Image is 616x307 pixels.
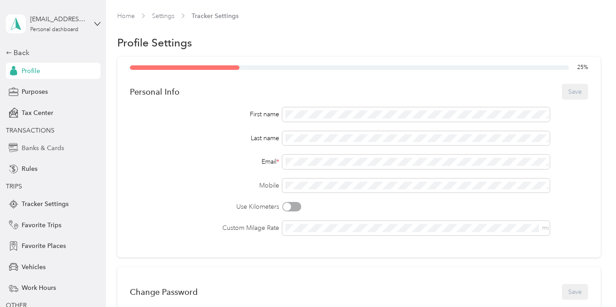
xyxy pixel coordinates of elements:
[130,157,280,166] div: Email
[130,87,179,96] div: Personal Info
[22,108,53,118] span: Tax Center
[565,257,616,307] iframe: Everlance-gr Chat Button Frame
[117,38,192,47] h1: Profile Settings
[130,287,198,297] div: Change Password
[22,241,66,251] span: Favorite Places
[22,262,46,272] span: Vehicles
[22,199,69,209] span: Tracker Settings
[192,11,239,21] span: Tracker Settings
[30,27,78,32] div: Personal dashboard
[6,183,22,190] span: TRIPS
[22,143,64,153] span: Banks & Cards
[6,47,96,58] div: Back
[22,66,40,76] span: Profile
[6,127,55,134] span: TRANSACTIONS
[117,12,135,20] a: Home
[577,64,588,72] span: 25 %
[130,223,280,233] label: Custom Milage Rate
[22,220,61,230] span: Favorite Trips
[22,164,37,174] span: Rules
[22,283,56,293] span: Work Hours
[130,202,280,211] label: Use Kilometers
[542,224,549,232] span: mi
[152,12,175,20] a: Settings
[130,133,280,143] div: Last name
[130,181,280,190] label: Mobile
[130,110,280,119] div: First name
[22,87,48,96] span: Purposes
[30,14,87,24] div: [EMAIL_ADDRESS][DOMAIN_NAME]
